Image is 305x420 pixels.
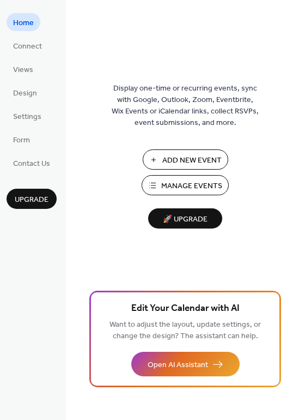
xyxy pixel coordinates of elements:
[7,37,48,55] a: Connect
[13,158,50,170] span: Contact Us
[13,135,30,146] span: Form
[148,208,222,229] button: 🚀 Upgrade
[7,130,36,148] a: Form
[142,175,229,195] button: Manage Events
[7,189,57,209] button: Upgrade
[155,212,216,227] span: 🚀 Upgrade
[148,359,208,371] span: Open AI Assistant
[7,13,40,31] a: Home
[7,60,40,78] a: Views
[7,83,44,101] a: Design
[13,88,37,99] span: Design
[7,107,48,125] a: Settings
[162,155,222,166] span: Add New Event
[112,83,259,129] span: Display one-time or recurring events, sync with Google, Outlook, Zoom, Eventbrite, Wix Events or ...
[13,41,42,52] span: Connect
[143,149,228,170] button: Add New Event
[13,17,34,29] span: Home
[7,154,57,172] a: Contact Us
[109,317,261,344] span: Want to adjust the layout, update settings, or change the design? The assistant can help.
[131,352,240,376] button: Open AI Assistant
[161,181,222,192] span: Manage Events
[131,301,240,316] span: Edit Your Calendar with AI
[15,194,48,206] span: Upgrade
[13,64,33,76] span: Views
[13,111,41,123] span: Settings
